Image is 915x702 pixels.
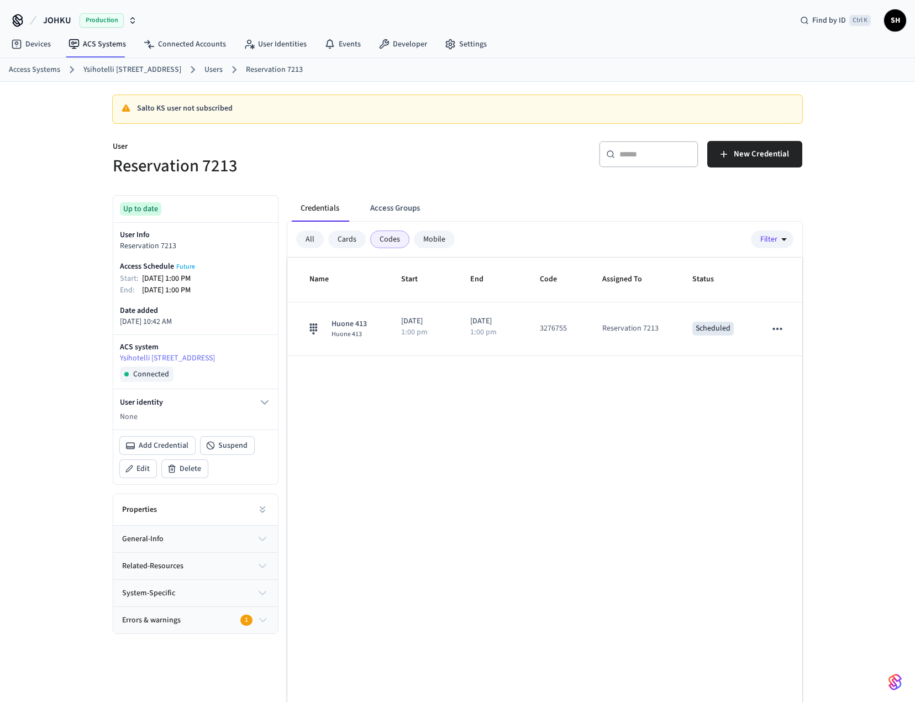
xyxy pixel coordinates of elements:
p: ACS system [120,342,271,353]
p: [DATE] [401,316,444,327]
button: Suspend [201,437,254,454]
span: Connected [133,369,169,380]
span: New Credential [734,147,789,161]
span: general-info [122,533,164,545]
p: 1:00 pm [401,328,428,336]
span: Ctrl K [849,15,871,26]
a: Ysihotelli [STREET_ADDRESS] [83,64,181,76]
p: Reservation 7213 [120,240,271,252]
h2: Properties [122,504,157,515]
button: Delete [162,460,208,478]
span: Assigned To [602,271,656,288]
button: Access Groups [361,195,429,222]
div: 1 [240,615,253,626]
a: Settings [436,34,496,54]
span: Errors & warnings [122,615,181,626]
span: system-specific [122,588,175,599]
a: Developer [370,34,436,54]
a: Connected Accounts [135,34,235,54]
span: Edit [136,463,150,474]
button: SH [884,9,906,32]
p: Salto KS user not subscribed [137,103,793,114]
div: Reservation 7213 [602,323,659,334]
a: Access Systems [9,64,60,76]
div: Mobile [414,230,455,248]
button: User identity [120,396,271,409]
p: [DATE] 1:00 PM [142,273,191,285]
p: 1:00 pm [470,328,497,336]
span: Add Credential [139,440,188,451]
h5: Reservation 7213 [113,155,451,177]
span: Huone 413 [332,330,367,339]
span: Future [176,262,195,271]
img: SeamLogoGradient.69752ec5.svg [888,673,902,691]
p: User Info [120,229,271,240]
button: system-specific [113,580,278,606]
span: Start [401,271,432,288]
div: Up to date [120,202,161,216]
p: Start: [120,273,142,285]
div: 3276755 [540,323,567,334]
button: related-resources [113,553,278,579]
button: Credentials [292,195,348,222]
span: Status [692,271,728,288]
p: [DATE] 1:00 PM [142,285,191,296]
p: [DATE] [470,316,513,327]
span: related-resources [122,560,183,572]
button: Errors & warnings1 [113,607,278,633]
span: SH [885,11,905,30]
a: Devices [2,34,60,54]
p: [DATE] 10:42 AM [120,316,271,328]
a: Ysihotelli [STREET_ADDRESS] [120,353,271,364]
span: Find by ID [812,15,846,26]
button: general-info [113,526,278,552]
span: Delete [180,463,201,474]
a: ACS Systems [60,34,135,54]
button: Add Credential [120,437,195,454]
p: User [113,141,451,155]
div: Codes [370,230,409,248]
span: End [470,271,498,288]
button: New Credential [707,141,802,167]
div: Find by IDCtrl K [791,11,880,30]
span: JOHKU [43,14,71,27]
button: Filter [751,230,793,248]
p: End: [120,285,142,296]
p: None [120,411,271,423]
p: Access Schedule [120,261,195,272]
a: Users [204,64,223,76]
a: Events [315,34,370,54]
p: Scheduled [692,322,734,336]
span: Production [80,13,124,28]
span: Name [309,271,343,288]
a: Reservation 7213 [246,64,303,76]
p: Date added [120,305,271,316]
a: User Identities [235,34,315,54]
button: Edit [120,460,156,478]
div: All [296,230,324,248]
span: Code [540,271,571,288]
span: Huone 413 [332,318,367,330]
div: Cards [328,230,366,248]
span: Suspend [218,440,248,451]
table: sticky table [287,258,802,355]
